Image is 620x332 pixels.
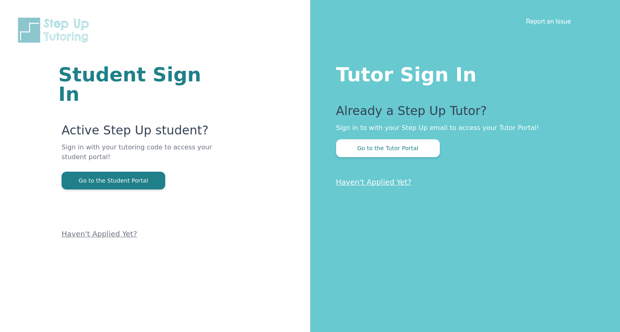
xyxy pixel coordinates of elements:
[58,65,213,104] h1: Student Sign In
[336,139,440,157] button: Go to the Tutor Portal
[336,123,588,133] p: Sign in to with your Step Up email to access your Tutor Portal!
[62,123,213,143] p: Active Step Up student?
[16,16,94,44] img: Step Up Tutoring horizontal logo
[62,143,213,172] p: Sign in with your tutoring code to access your student portal!
[336,144,440,152] a: Go to the Tutor Portal
[62,172,165,189] button: Go to the Student Portal
[62,177,165,184] a: Go to the Student Portal
[526,17,571,25] a: Report an Issue
[336,104,588,123] p: Already a Step Up Tutor?
[336,62,588,84] h1: Tutor Sign In
[336,178,412,186] a: Haven't Applied Yet?
[62,230,137,238] a: Haven't Applied Yet?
